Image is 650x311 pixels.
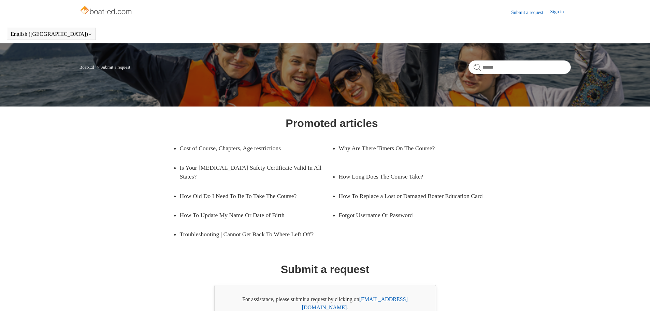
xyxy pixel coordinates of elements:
a: Cost of Course, Chapters, Age restrictions [180,139,322,158]
h1: Promoted articles [286,115,378,131]
button: English ([GEOGRAPHIC_DATA]) [11,31,92,37]
a: How Long Does The Course Take? [339,167,481,186]
a: How Old Do I Need To Be To Take The Course? [180,186,322,206]
a: Why Are There Timers On The Course? [339,139,481,158]
h1: Submit a request [281,261,370,278]
a: Forgot Username Or Password [339,206,481,225]
a: Is Your [MEDICAL_DATA] Safety Certificate Valid In All States? [180,158,332,186]
li: Submit a request [95,65,130,70]
a: Submit a request [511,9,550,16]
a: How To Update My Name Or Date of Birth [180,206,322,225]
a: Boat-Ed [80,65,94,70]
a: Troubleshooting | Cannot Get Back To Where Left Off? [180,225,332,244]
li: Boat-Ed [80,65,96,70]
input: Search [468,60,571,74]
a: Sign in [550,8,570,16]
img: Boat-Ed Help Center home page [80,4,134,18]
a: How To Replace a Lost or Damaged Boater Education Card [339,186,491,206]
